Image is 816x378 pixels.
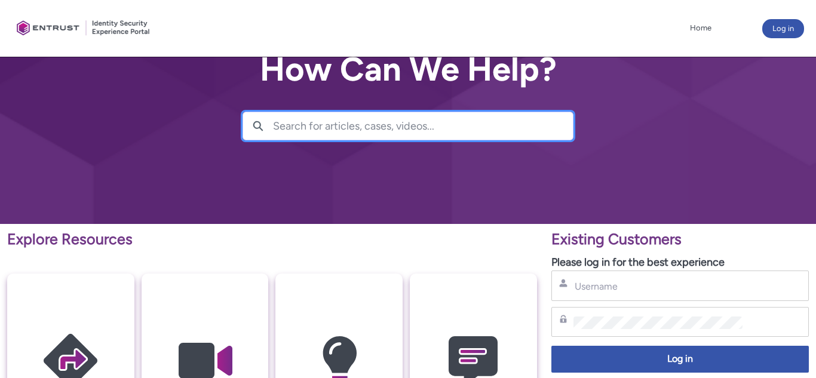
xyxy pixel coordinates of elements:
button: Log in [551,346,809,373]
p: Existing Customers [551,228,809,251]
h2: How Can We Help? [243,51,573,88]
input: Username [573,280,743,293]
p: Please log in for the best experience [551,254,809,271]
span: Log in [559,352,801,366]
button: Search [243,112,273,140]
input: Search for articles, cases, videos... [273,112,573,140]
p: Explore Resources [7,228,537,251]
button: Log in [762,19,804,38]
a: Home [687,19,714,37]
